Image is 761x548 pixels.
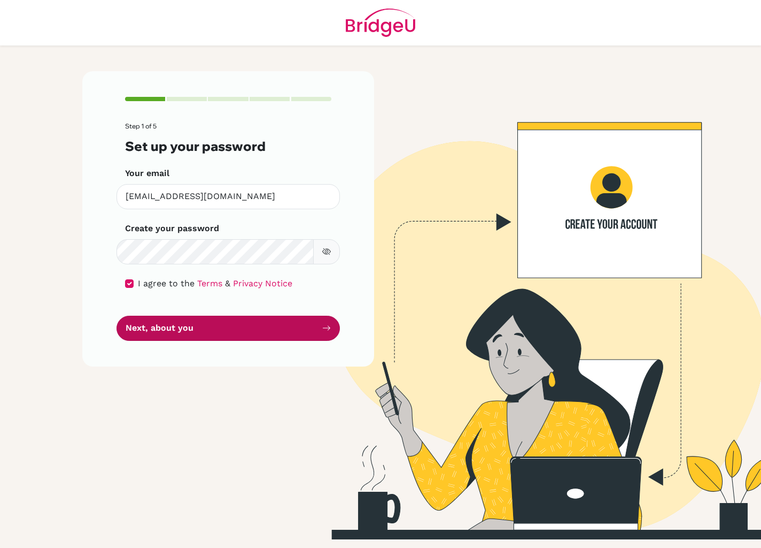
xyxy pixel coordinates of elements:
label: Create your password [125,222,219,235]
span: & [225,278,230,288]
input: Insert your email* [117,184,340,209]
h3: Set up your password [125,139,331,154]
span: I agree to the [138,278,195,288]
span: Step 1 of 5 [125,122,157,130]
a: Privacy Notice [233,278,292,288]
button: Next, about you [117,316,340,341]
label: Your email [125,167,169,180]
a: Terms [197,278,222,288]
